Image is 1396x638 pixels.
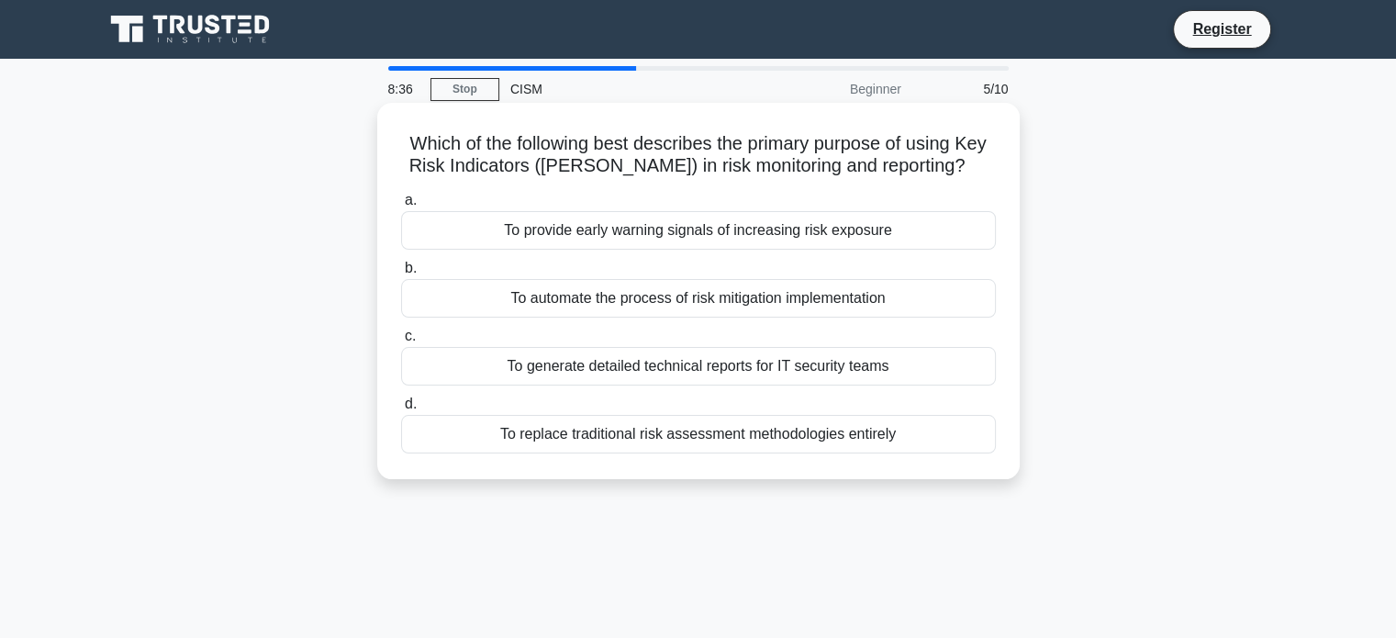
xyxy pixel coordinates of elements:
div: To replace traditional risk assessment methodologies entirely [401,415,996,453]
div: To provide early warning signals of increasing risk exposure [401,211,996,250]
span: a. [405,192,417,207]
div: CISM [499,71,752,107]
a: Stop [430,78,499,101]
span: d. [405,396,417,411]
a: Register [1181,17,1262,40]
div: 8:36 [377,71,430,107]
h5: Which of the following best describes the primary purpose of using Key Risk Indicators ([PERSON_N... [399,132,998,178]
span: c. [405,328,416,343]
span: b. [405,260,417,275]
div: Beginner [752,71,912,107]
div: To generate detailed technical reports for IT security teams [401,347,996,386]
div: 5/10 [912,71,1020,107]
div: To automate the process of risk mitigation implementation [401,279,996,318]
